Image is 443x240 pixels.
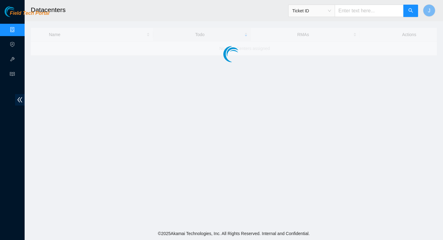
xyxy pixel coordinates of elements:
[335,5,404,17] input: Enter text here...
[428,7,430,14] span: J
[292,6,331,15] span: Ticket ID
[403,5,418,17] button: search
[5,11,49,19] a: Akamai TechnologiesField Tech Portal
[10,10,49,16] span: Field Tech Portal
[25,227,443,240] footer: © 2025 Akamai Technologies, Inc. All Rights Reserved. Internal and Confidential.
[10,69,15,81] span: read
[15,94,25,106] span: double-left
[5,6,31,17] img: Akamai Technologies
[408,8,413,14] span: search
[423,4,435,17] button: J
